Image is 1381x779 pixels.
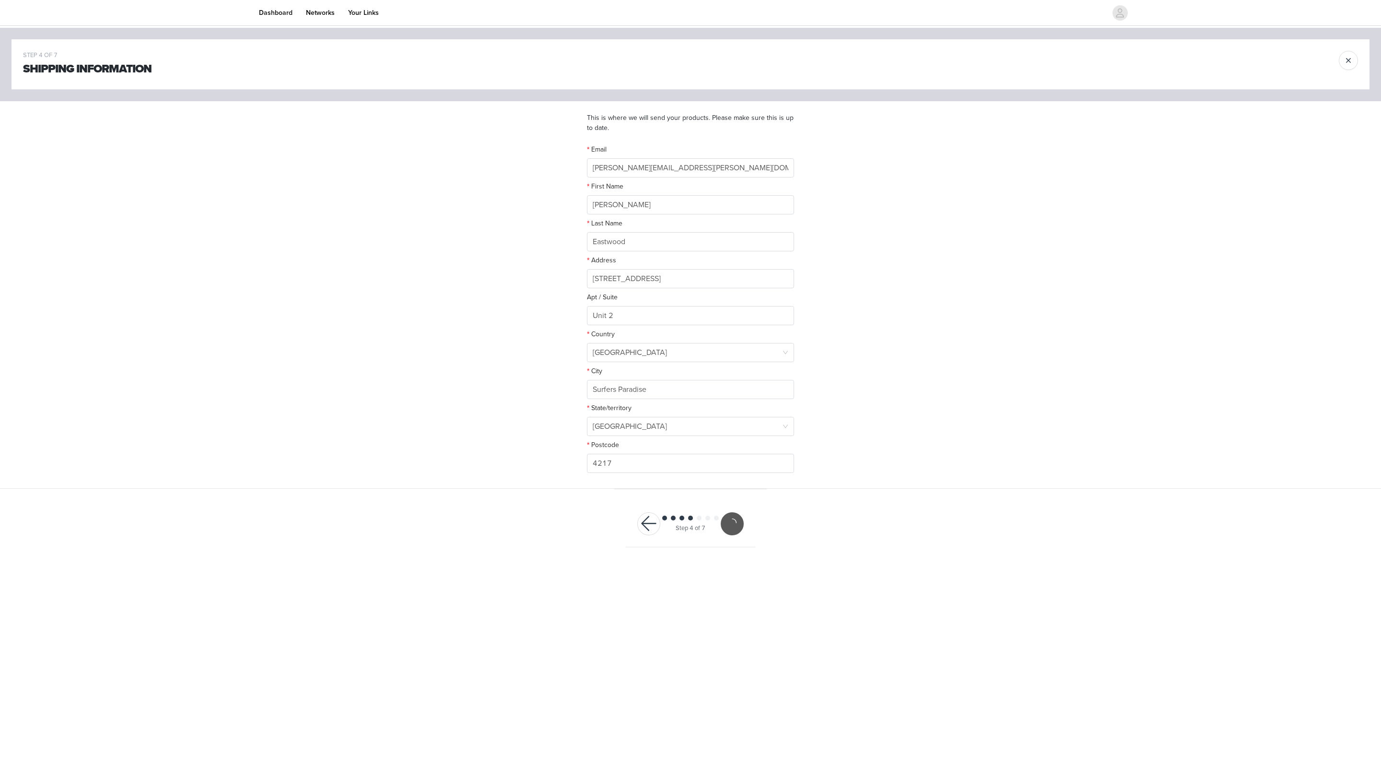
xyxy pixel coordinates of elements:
[587,367,602,375] label: City
[587,182,623,190] label: First Name
[593,343,667,362] div: Australia
[23,60,152,78] h1: Shipping Information
[676,524,705,533] div: Step 4 of 7
[23,51,152,60] div: STEP 4 OF 7
[300,2,340,24] a: Networks
[587,441,619,449] label: Postcode
[587,145,607,153] label: Email
[783,424,788,430] i: icon: down
[783,350,788,356] i: icon: down
[587,330,615,338] label: Country
[587,219,622,227] label: Last Name
[253,2,298,24] a: Dashboard
[593,417,667,436] div: Queensland
[587,113,794,133] p: This is where we will send your products. Please make sure this is up to date.
[587,404,632,412] label: State/territory
[342,2,385,24] a: Your Links
[587,256,616,264] label: Address
[1115,5,1124,21] div: avatar
[587,293,618,301] label: Apt / Suite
